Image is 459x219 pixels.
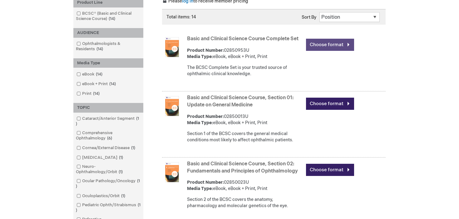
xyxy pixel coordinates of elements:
[130,145,137,150] span: 1
[75,81,118,87] a: eBook + Print14
[75,130,142,141] a: Comprehensive Ophthalmology6
[108,81,117,86] span: 14
[107,16,117,21] span: 14
[76,202,141,213] span: 1
[187,47,303,60] div: 02850953U eBook, eBook + Print, Print
[76,116,139,126] span: 1
[117,155,125,160] span: 1
[162,37,182,57] img: Basic and Clinical Science Course Complete Set
[187,120,213,125] strong: Media Type:
[117,169,124,174] span: 1
[187,186,213,191] strong: Media Type:
[75,202,142,213] a: Pediatric Ophth/Strabismus1
[75,145,138,151] a: Cornea/External Disease1
[95,46,105,51] span: 14
[162,162,182,182] img: Basic and Clinical Science Course, Section 02: Fundamentals and Principles of Ophthalmology
[302,15,316,20] label: Sort By
[106,136,114,141] span: 6
[187,48,224,53] strong: Product Number:
[120,193,127,198] span: 1
[187,95,294,108] a: Basic and Clinical Science Course, Section 01: Update on General Medicine
[187,114,224,119] strong: Product Number:
[91,91,101,96] span: 14
[187,161,298,174] a: Basic and Clinical Science Course, Section 02: Fundamentals and Principles of Ophthalmology
[187,197,303,209] div: Section 2 of the BCSC covers the anatomy, pharmacology and molecular genetics of the eye.
[73,58,143,68] div: Media Type
[166,14,196,20] span: Total items: 14
[306,39,354,51] a: Choose format
[306,98,354,110] a: Choose format
[306,164,354,176] a: Choose format
[187,54,213,59] strong: Media Type:
[94,72,104,77] span: 14
[75,164,142,175] a: Neuro-Ophthalmology/Orbit1
[187,131,303,143] div: Section 1 of the BCSC covers the general medical conditions most likely to affect ophthalmic pati...
[187,114,303,126] div: 02850013U eBook, eBook + Print, Print
[75,91,102,97] a: Print14
[187,179,303,192] div: 02850023U eBook, eBook + Print, Print
[75,41,142,52] a: Ophthalmologists & Residents14
[75,178,142,189] a: Ocular Pathology/Oncology1
[75,11,142,22] a: BCSC® (Basic and Clinical Science Course)14
[187,65,303,77] div: The BCSC Complete Set is your trusted source of ophthalmic clinical knowledge.
[75,155,126,161] a: [MEDICAL_DATA]1
[75,116,142,127] a: Cataract/Anterior Segment1
[75,193,128,199] a: Oculoplastics/Orbit1
[187,180,224,185] strong: Product Number:
[73,28,143,38] div: AUDIENCE
[162,96,182,116] img: Basic and Clinical Science Course, Section 01: Update on General Medicine
[76,178,140,189] span: 1
[73,103,143,113] div: TOPIC
[75,71,105,77] a: eBook14
[187,36,299,42] a: Basic and Clinical Science Course Complete Set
